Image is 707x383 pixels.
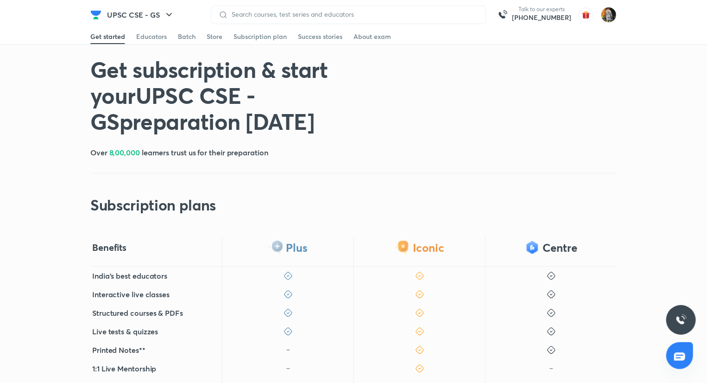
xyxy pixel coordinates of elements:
[92,345,145,356] h5: Printed Notes**
[298,32,342,41] div: Success stories
[136,29,167,44] a: Educators
[207,29,222,44] a: Store
[178,32,196,41] div: Batch
[109,147,140,157] span: 8,00,000
[90,32,125,41] div: Get started
[92,270,167,281] h5: India's best educators
[228,11,478,18] input: Search courses, test series and educators
[90,56,406,134] h1: Get subscription & start your UPSC CSE - GS preparation [DATE]
[512,13,571,22] a: [PHONE_NUMBER]
[234,29,287,44] a: Subscription plan
[284,345,293,355] img: icon
[579,7,593,22] img: avatar
[92,363,156,374] h5: 1:1 Live Mentorship
[90,9,101,20] img: Company Logo
[207,32,222,41] div: Store
[90,147,268,158] h5: Over learners trust us for their preparation
[92,289,170,300] h5: Interactive live classes
[353,29,391,44] a: About exam
[101,6,180,24] button: UPSC CSE - GS
[547,364,556,373] img: icon
[90,29,125,44] a: Get started
[298,29,342,44] a: Success stories
[353,32,391,41] div: About exam
[92,326,158,337] h5: Live tests & quizzes
[284,364,293,373] img: icon
[512,6,571,13] p: Talk to our experts
[601,7,617,23] img: Prakhar Singh
[234,32,287,41] div: Subscription plan
[675,314,687,326] img: ttu
[90,196,216,214] h2: Subscription plans
[92,242,126,254] h4: Benefits
[136,32,167,41] div: Educators
[178,29,196,44] a: Batch
[92,307,183,319] h5: Structured courses & PDFs
[493,6,512,24] img: call-us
